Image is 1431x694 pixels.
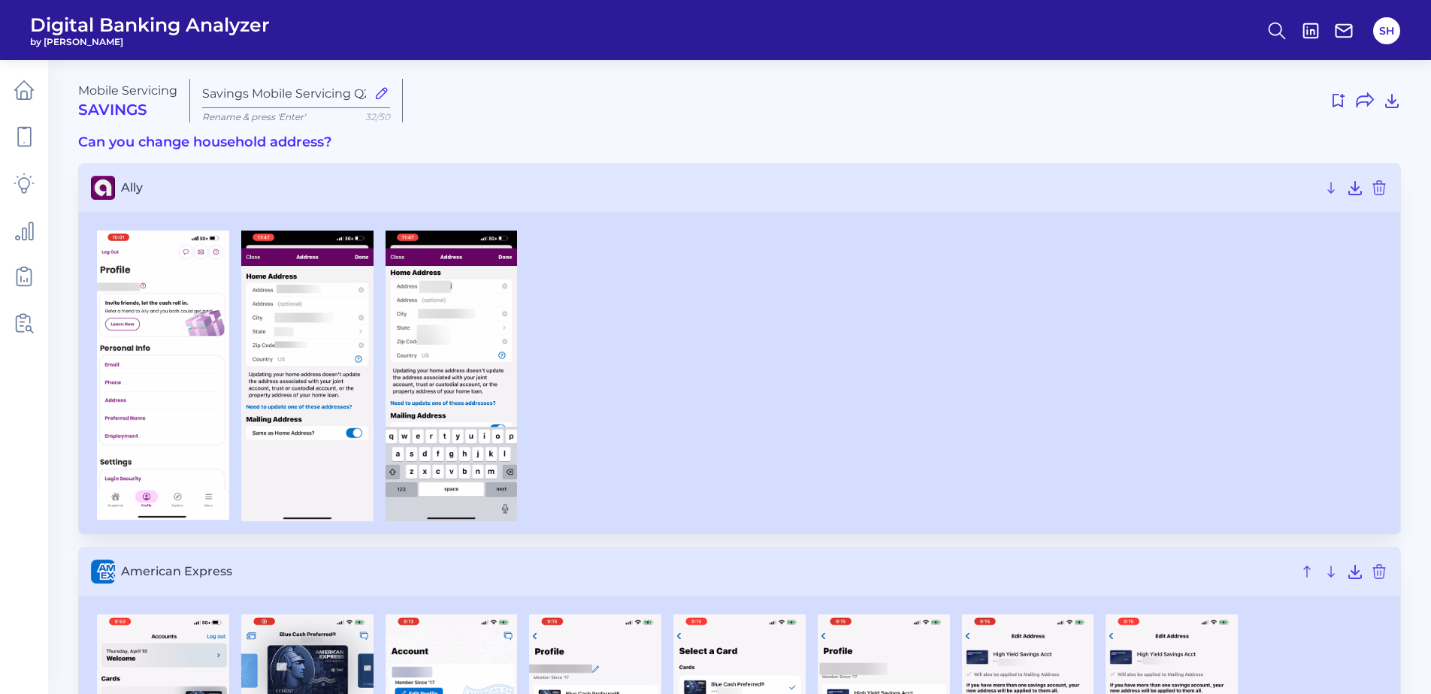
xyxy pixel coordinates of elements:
span: Digital Banking Analyzer [30,14,270,36]
button: SH [1373,17,1400,44]
div: Mobile Servicing [78,83,177,119]
span: by [PERSON_NAME] [30,36,270,47]
img: Ally [386,231,518,521]
span: American Express [121,564,1292,578]
h2: Savings [78,101,177,119]
span: 32/50 [365,111,390,122]
img: Ally [97,231,229,520]
h3: Can you change household address? [78,134,1401,151]
span: Ally [121,180,1316,195]
p: Rename & press 'Enter' [202,111,390,122]
img: Ally [241,231,374,521]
